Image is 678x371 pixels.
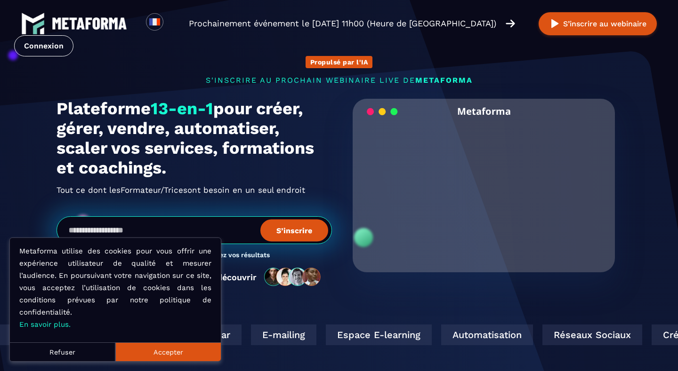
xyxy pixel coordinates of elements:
[360,124,608,247] video: Your browser does not support the video tag.
[549,18,561,30] img: play
[171,18,178,29] input: Search for option
[52,17,127,30] img: logo
[149,16,161,28] img: fr
[14,35,73,56] a: Connexion
[189,17,496,30] p: Prochainement événement le [DATE] 11h00 (Heure de [GEOGRAPHIC_DATA])
[261,267,324,287] img: community-people
[56,99,332,178] h1: Plateforme pour créer, gérer, vendre, automatiser, scaler vos services, formations et coachings.
[202,251,270,260] h3: Boostez vos résultats
[19,245,211,331] p: Metaforma utilise des cookies pour vous offrir une expérience utilisateur de qualité et mesurer l...
[115,342,221,361] button: Accepter
[56,182,332,197] h2: Tout ce dont les ont besoin en un seul endroit
[325,324,431,345] div: Espace E-learning
[440,324,532,345] div: Automatisation
[541,324,641,345] div: Réseaux Sociaux
[250,324,315,345] div: E-mailing
[10,342,115,361] button: Refuser
[506,18,515,29] img: arrow-right
[163,13,186,34] div: Search for option
[151,99,213,118] span: 13-en-1
[415,76,473,85] span: METAFORMA
[19,320,71,329] a: En savoir plus.
[181,324,241,345] div: Webinar
[21,12,45,35] img: logo
[457,99,511,124] h2: Metaforma
[121,182,187,197] span: Formateur/Trices
[56,76,621,85] p: s'inscrire au prochain webinaire live de
[260,219,328,241] button: S’inscrire
[539,12,657,35] button: S’inscrire au webinaire
[367,107,398,116] img: loading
